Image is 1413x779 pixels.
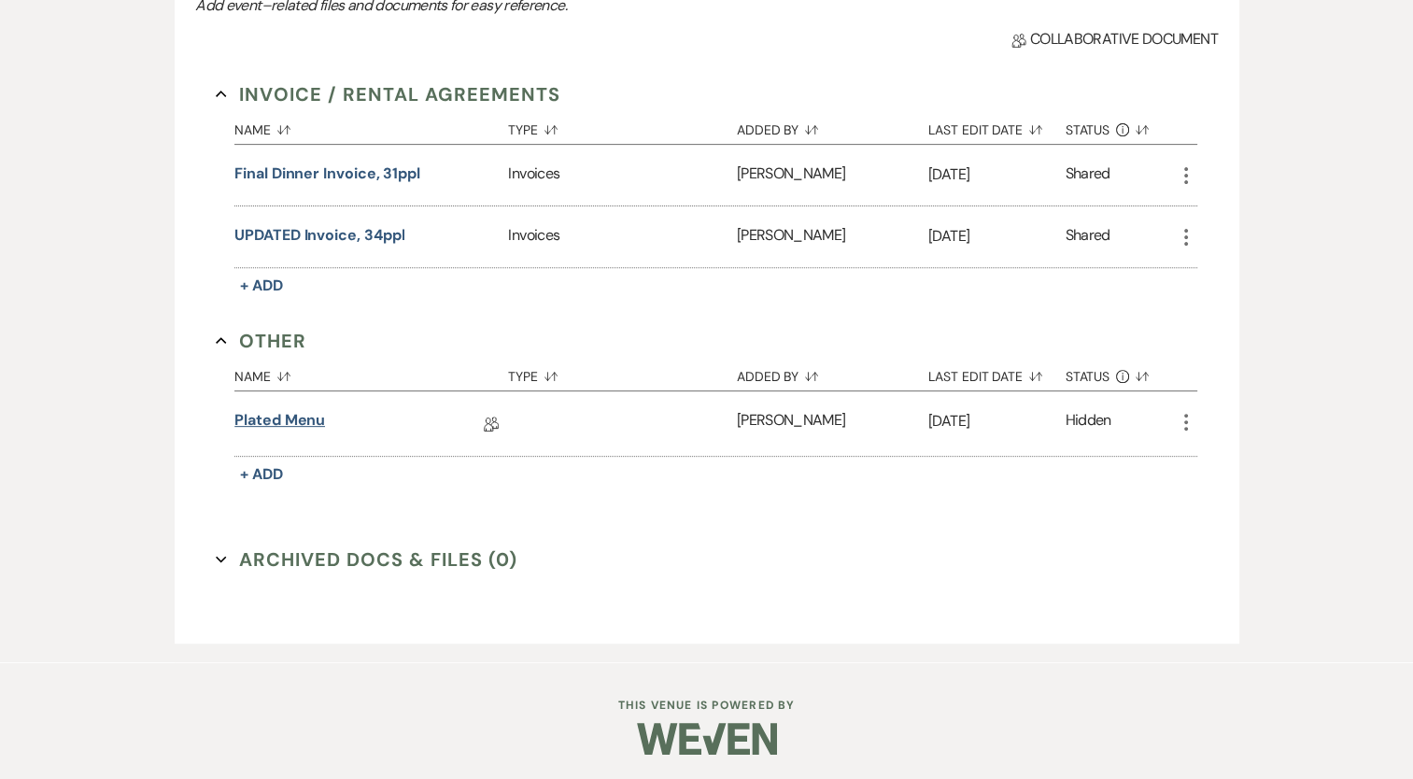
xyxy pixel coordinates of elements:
div: Shared [1066,163,1110,188]
span: + Add [240,464,283,484]
button: Other [216,327,306,355]
button: Name [234,108,508,144]
span: Collaborative document [1011,28,1217,50]
button: Name [234,355,508,390]
button: UPDATED Invoice, 34ppl [234,224,404,247]
button: Type [508,355,736,390]
span: Status [1066,370,1110,383]
p: [DATE] [928,163,1066,187]
span: Status [1066,123,1110,136]
button: Status [1066,108,1175,144]
button: Added By [737,355,928,390]
button: Archived Docs & Files (0) [216,545,517,574]
div: [PERSON_NAME] [737,206,928,267]
button: Added By [737,108,928,144]
button: Invoice / Rental Agreements [216,80,560,108]
div: [PERSON_NAME] [737,145,928,205]
div: Invoices [508,145,736,205]
button: + Add [234,461,289,488]
button: + Add [234,273,289,299]
a: Plated Menu [234,409,325,438]
div: Invoices [508,206,736,267]
p: [DATE] [928,224,1066,248]
p: [DATE] [928,409,1066,433]
div: [PERSON_NAME] [737,391,928,456]
button: Last Edit Date [928,355,1066,390]
div: Hidden [1066,409,1111,438]
button: Last Edit Date [928,108,1066,144]
button: Status [1066,355,1175,390]
button: Final Dinner Invoice, 31ppl [234,163,420,185]
img: Weven Logo [637,706,777,772]
div: Shared [1066,224,1110,249]
span: + Add [240,276,283,295]
button: Type [508,108,736,144]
